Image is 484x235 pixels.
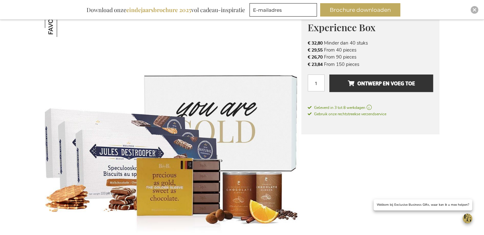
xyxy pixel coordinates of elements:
li: From 150 pieces [308,61,433,68]
li: From 90 pieces [308,53,433,61]
b: eindejaarsbrochure 2025 [126,6,191,14]
li: From 40 pieces [308,46,433,53]
span: € 23,84 [308,61,323,68]
span: Ontwerp en voeg toe [347,78,415,89]
input: E-mailadres [249,3,317,17]
span: € 26,70 [308,54,323,60]
button: Brochure downloaden [320,3,400,17]
input: Aantal [308,75,325,91]
div: Close [471,6,478,14]
a: Geleverd in 3 tot 8 werkdagen [308,105,433,110]
img: Close [473,8,476,12]
li: Minder dan 40 stuks [308,39,433,46]
form: marketing offers and promotions [249,3,319,18]
a: Gebruik onze rechtstreekse verzendservice [308,110,386,117]
span: € 32,80 [308,40,323,46]
span: € 29,55 [308,47,323,53]
span: The Ultimate Chocolate Experience Box [308,9,410,34]
button: Ontwerp en voeg toe [329,75,433,92]
span: Gebruik onze rechtstreekse verzendservice [308,111,386,117]
div: Download onze vol cadeau-inspiratie [84,3,248,17]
